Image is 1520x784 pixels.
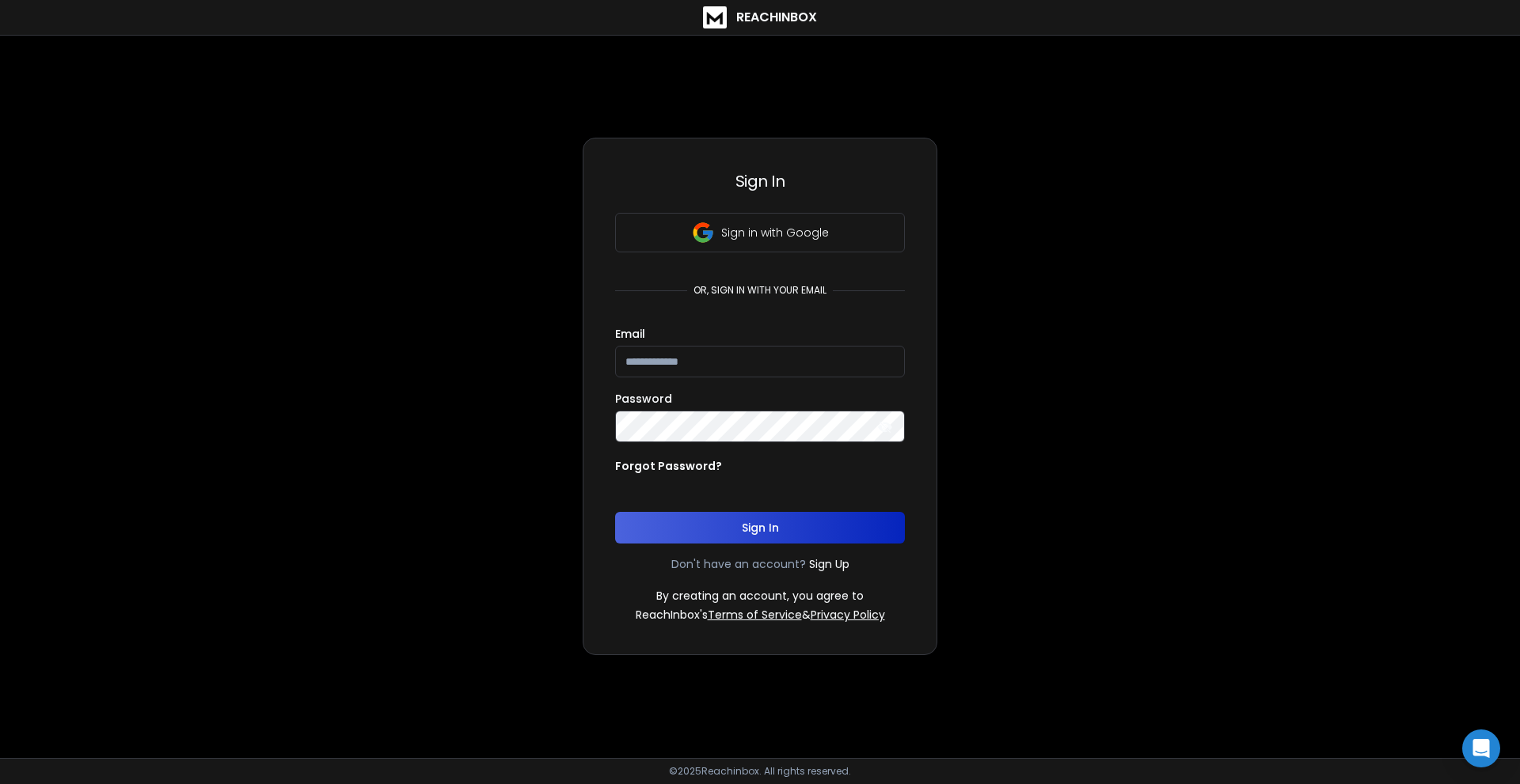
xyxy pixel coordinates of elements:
[703,6,727,28] img: logo
[703,6,817,28] a: ReachInbox
[615,213,905,252] button: Sign in with Google
[721,225,829,241] p: Sign in with Google
[687,284,833,297] p: or, sign in with your email
[736,8,817,27] h1: ReachInbox
[708,607,802,623] a: Terms of Service
[615,170,905,192] h3: Sign In
[669,765,851,778] p: © 2025 Reachinbox. All rights reserved.
[636,607,885,623] p: ReachInbox's &
[811,607,885,623] a: Privacy Policy
[1462,729,1500,767] div: Open Intercom Messenger
[615,512,905,543] button: Sign In
[671,556,806,572] p: Don't have an account?
[615,328,645,339] label: Email
[615,458,722,474] p: Forgot Password?
[656,588,864,604] p: By creating an account, you agree to
[809,556,849,572] a: Sign Up
[615,393,672,404] label: Password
